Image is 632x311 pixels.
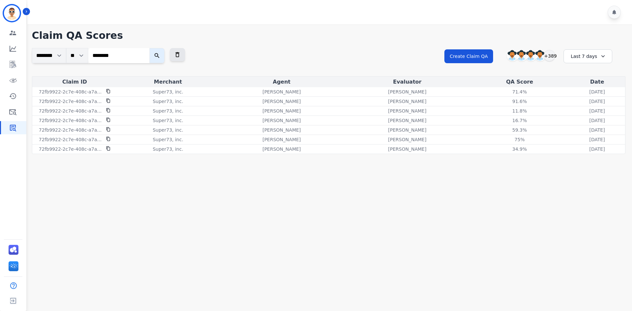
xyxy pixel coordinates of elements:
p: Super73, inc. [153,136,183,143]
p: [DATE] [589,108,605,114]
p: [PERSON_NAME] [262,98,301,105]
img: Bordered avatar [4,5,20,21]
p: [DATE] [589,146,605,152]
p: [PERSON_NAME] [388,146,426,152]
p: [PERSON_NAME] [388,98,426,105]
p: 72fb9922-2c7e-408c-a7af-65fa3901b6bc [39,117,102,124]
p: [PERSON_NAME] [262,108,301,114]
p: 72fb9922-2c7e-408c-a7af-65fa3901b6bc [39,146,102,152]
p: 72fb9922-2c7e-408c-a7af-65fa3901b6bc [39,136,102,143]
div: 59.3% [505,127,535,133]
div: 91.6% [505,98,535,105]
button: Create Claim QA [444,49,493,63]
div: 75% [505,136,535,143]
p: Super73, inc. [153,108,183,114]
p: [PERSON_NAME] [388,136,426,143]
div: Merchant [118,78,218,86]
div: +389 [544,50,555,61]
p: 72fb9922-2c7e-408c-a7af-65fa3901b6bc [39,89,102,95]
div: Last 7 days [564,49,612,63]
p: Super73, inc. [153,117,183,124]
p: [PERSON_NAME] [262,127,301,133]
p: [PERSON_NAME] [262,136,301,143]
div: 71.4% [505,89,535,95]
p: 72fb9922-2c7e-408c-a7af-65fa3901b6bc [39,98,102,105]
p: Super73, inc. [153,127,183,133]
div: Agent [220,78,343,86]
p: [DATE] [589,117,605,124]
p: [DATE] [589,98,605,105]
p: Super73, inc. [153,98,183,105]
p: [PERSON_NAME] [388,127,426,133]
div: Evaluator [346,78,469,86]
p: 72fb9922-2c7e-408c-a7af-65fa3901b6bc [39,127,102,133]
p: 72fb9922-2c7e-408c-a7af-65fa3901b6bc [39,108,102,114]
p: [PERSON_NAME] [262,146,301,152]
p: [DATE] [589,136,605,143]
div: 34.9% [505,146,535,152]
p: Super73, inc. [153,89,183,95]
p: [DATE] [589,89,605,95]
p: [DATE] [589,127,605,133]
h1: Claim QA Scores [32,30,625,41]
p: [PERSON_NAME] [388,108,426,114]
div: 16.7% [505,117,535,124]
div: 11.8% [505,108,535,114]
p: Super73, inc. [153,146,183,152]
p: [PERSON_NAME] [388,117,426,124]
div: QA Score [471,78,568,86]
p: [PERSON_NAME] [262,117,301,124]
p: [PERSON_NAME] [388,89,426,95]
div: Claim ID [34,78,116,86]
p: [PERSON_NAME] [262,89,301,95]
div: Date [570,78,624,86]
